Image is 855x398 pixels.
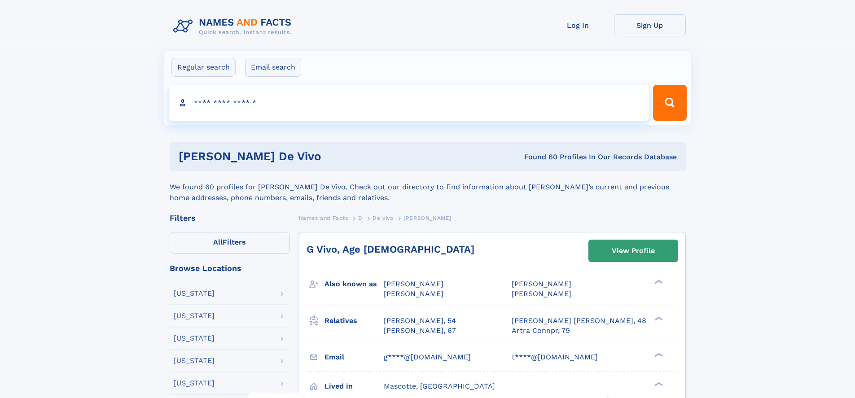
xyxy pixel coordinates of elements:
input: search input [169,85,649,121]
a: D [358,212,363,223]
span: [PERSON_NAME] [403,215,452,221]
span: De vivo [373,215,393,221]
img: Logo Names and Facts [170,14,299,39]
div: We found 60 profiles for [PERSON_NAME] De Vivo. Check out our directory to find information about... [170,171,686,203]
span: D [358,215,363,221]
h3: Relatives [324,313,384,328]
a: [PERSON_NAME], 67 [384,326,456,336]
div: [US_STATE] [174,380,215,387]
div: Filters [170,214,290,222]
label: Regular search [171,58,236,77]
a: De vivo [373,212,393,223]
div: ❯ [653,315,663,321]
div: [US_STATE] [174,335,215,342]
h1: [PERSON_NAME] de vivo [179,151,423,162]
a: [PERSON_NAME] [PERSON_NAME], 48 [512,316,646,326]
button: Search Button [653,85,686,121]
div: [US_STATE] [174,290,215,297]
div: ❯ [653,352,663,358]
h3: Email [324,350,384,365]
a: Sign Up [614,14,686,36]
span: [PERSON_NAME] [512,289,571,298]
div: View Profile [612,241,655,261]
a: Names and Facts [299,212,348,223]
div: [US_STATE] [174,357,215,364]
label: Email search [245,58,301,77]
h3: Also known as [324,276,384,292]
h3: Lived in [324,379,384,394]
a: Artra Connpr, 79 [512,326,570,336]
div: Browse Locations [170,264,290,272]
label: Filters [170,232,290,254]
div: ❯ [653,381,663,387]
span: [PERSON_NAME] [512,280,571,288]
span: [PERSON_NAME] [384,280,443,288]
div: ❯ [653,279,663,285]
a: View Profile [589,240,678,262]
div: [US_STATE] [174,312,215,319]
a: Log In [542,14,614,36]
span: Mascotte, [GEOGRAPHIC_DATA] [384,382,495,390]
span: [PERSON_NAME] [384,289,443,298]
a: G Vivo, Age [DEMOGRAPHIC_DATA] [307,244,474,255]
div: Found 60 Profiles In Our Records Database [423,152,677,162]
a: [PERSON_NAME], 54 [384,316,456,326]
span: All [213,238,223,246]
